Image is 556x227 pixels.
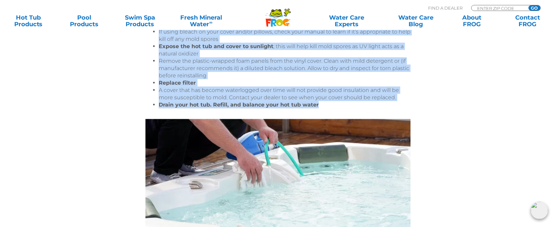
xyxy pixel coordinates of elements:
[428,5,463,11] p: Find A Dealer
[476,5,521,11] input: Zip Code Form
[159,57,411,79] li: Remove the plastic-wrapped foam panels from the vinyl cover. Clean with mild detergent or (if man...
[62,14,106,28] a: PoolProducts
[159,28,411,43] li: If using bleach on your cover and/or pillows, check your manual to learn if it’s appropriate to h...
[531,202,548,219] img: openIcon
[118,14,162,28] a: Swim SpaProducts
[311,14,382,28] a: Water CareExperts
[394,14,438,28] a: Water CareBlog
[7,14,50,28] a: Hot TubProducts
[450,14,493,28] a: AboutFROG
[209,20,212,25] sup: ∞
[159,43,411,57] li: ; this will help kill mold spores as UV light acts as a natural oxidizer
[159,80,196,86] strong: Replace filter
[159,102,319,108] strong: Drain your hot tub. Refill, and balance your hot tub water
[159,87,411,101] li: A cover that has become waterlogged over time will not provide good insulation and will be more s...
[528,5,540,11] input: GO
[506,14,549,28] a: ContactFROG
[159,43,273,49] strong: Expose the hot tub and cover to sunlight
[174,14,228,28] a: Fresh MineralWater∞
